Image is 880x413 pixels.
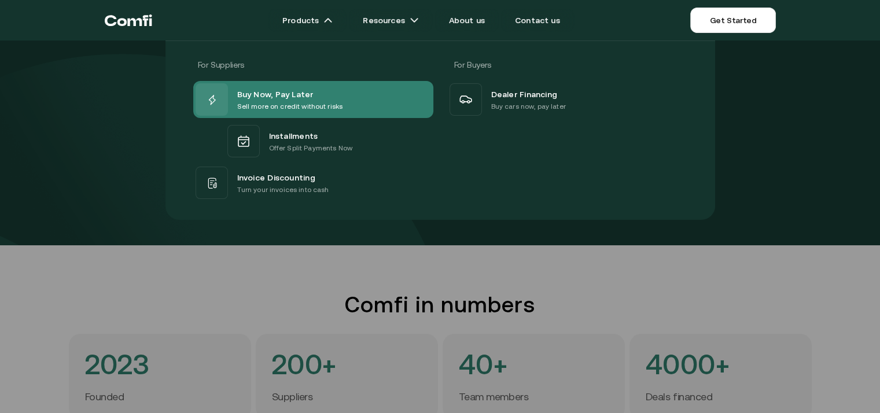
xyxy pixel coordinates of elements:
a: About us [435,9,499,32]
p: Offer Split Payments Now [269,142,352,154]
a: Get Started [690,8,775,33]
img: arrow icons [323,16,333,25]
span: Invoice Discounting [237,170,315,184]
a: InstallmentsOffer Split Payments Now [193,118,433,164]
span: For Buyers [454,60,492,69]
span: Installments [269,128,318,142]
a: Resourcesarrow icons [349,9,432,32]
span: Dealer Financing [491,87,558,101]
a: Dealer FinancingBuy cars now, pay later [447,81,687,118]
a: Contact us [501,9,574,32]
a: Buy Now, Pay LaterSell more on credit without risks [193,81,433,118]
p: Buy cars now, pay later [491,101,566,112]
span: Buy Now, Pay Later [237,87,314,101]
p: Turn your invoices into cash [237,184,329,196]
a: Invoice DiscountingTurn your invoices into cash [193,164,433,201]
a: Return to the top of the Comfi home page [105,3,152,38]
img: arrow icons [410,16,419,25]
a: Productsarrow icons [268,9,347,32]
span: For Suppliers [198,60,244,69]
p: Sell more on credit without risks [237,101,343,112]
